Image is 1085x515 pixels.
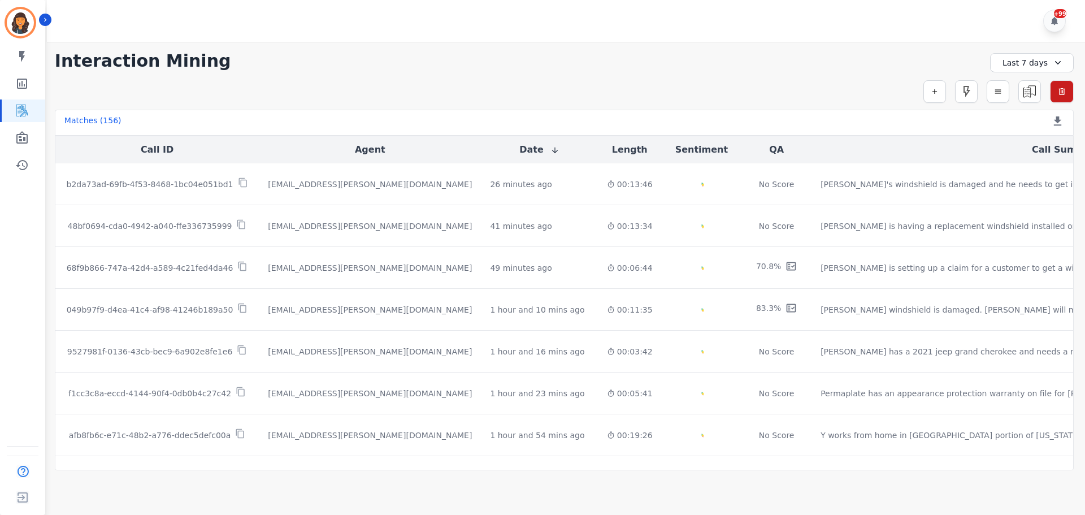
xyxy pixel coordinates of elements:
[68,220,232,232] p: 48bf0694-cda0-4942-a040-ffe336735999
[490,346,584,357] div: 1 hour and 16 mins ago
[268,262,472,274] div: [EMAIL_ADDRESS][PERSON_NAME][DOMAIN_NAME]
[607,388,653,399] div: 00:05:41
[759,430,795,441] div: No Score
[607,262,653,274] div: 00:06:44
[268,220,472,232] div: [EMAIL_ADDRESS][PERSON_NAME][DOMAIN_NAME]
[268,430,472,441] div: [EMAIL_ADDRESS][PERSON_NAME][DOMAIN_NAME]
[7,9,34,36] img: Bordered avatar
[607,220,653,232] div: 00:13:34
[141,143,173,157] button: Call ID
[490,388,584,399] div: 1 hour and 23 mins ago
[55,51,231,71] h1: Interaction Mining
[990,53,1074,72] div: Last 7 days
[490,304,584,315] div: 1 hour and 10 mins ago
[67,262,233,274] p: 68f9b866-747a-42d4-a589-4c21fed4da46
[69,430,231,441] p: afb8fb6c-e71c-48b2-a776-ddec5defc00a
[268,179,472,190] div: [EMAIL_ADDRESS][PERSON_NAME][DOMAIN_NAME]
[67,179,233,190] p: b2da73ad-69fb-4f53-8468-1bc04e051bd1
[756,261,781,275] div: 70.8%
[490,262,552,274] div: 49 minutes ago
[607,430,653,441] div: 00:19:26
[519,143,559,157] button: Date
[490,430,584,441] div: 1 hour and 54 mins ago
[607,346,653,357] div: 00:03:42
[675,143,728,157] button: Sentiment
[759,346,795,357] div: No Score
[769,143,784,157] button: QA
[1054,9,1066,18] div: +99
[67,346,233,357] p: 9527981f-0136-43cb-bec9-6a902e8fe1e6
[607,179,653,190] div: 00:13:46
[268,346,472,357] div: [EMAIL_ADDRESS][PERSON_NAME][DOMAIN_NAME]
[759,179,795,190] div: No Score
[64,115,121,131] div: Matches ( 156 )
[67,304,233,315] p: 049b97f9-d4ea-41c4-af98-41246b189a50
[268,304,472,315] div: [EMAIL_ADDRESS][PERSON_NAME][DOMAIN_NAME]
[268,388,472,399] div: [EMAIL_ADDRESS][PERSON_NAME][DOMAIN_NAME]
[68,388,231,399] p: f1cc3c8a-eccd-4144-90f4-0db0b4c27c42
[612,143,648,157] button: Length
[490,220,552,232] div: 41 minutes ago
[607,304,653,315] div: 00:11:35
[490,179,552,190] div: 26 minutes ago
[759,388,795,399] div: No Score
[759,220,795,232] div: No Score
[756,302,781,317] div: 83.3%
[355,143,385,157] button: Agent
